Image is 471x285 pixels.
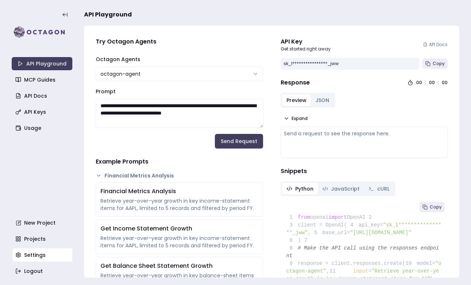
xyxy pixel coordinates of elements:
[286,260,406,266] span: response = client.responses.create(
[281,37,331,46] div: API Key
[322,230,350,236] span: base_url=
[12,216,73,229] a: New Project
[12,265,73,278] a: Logout
[281,46,331,52] p: Get started right away
[295,185,314,192] span: Python
[286,244,298,252] span: 8
[100,187,258,196] div: Financial Metrics Analysis
[12,105,73,119] a: API Keys
[286,214,298,221] span: 1
[286,237,301,243] span: )
[326,268,329,274] span: ,
[96,37,263,46] h4: Try Octagon Agents
[417,260,435,266] span: model=
[100,235,258,249] div: Retrieve year-over-year growth in key income-statement items for AAPL, limited to 5 records and f...
[286,222,347,228] span: client = OpenAI(
[347,221,358,229] span: 4
[12,248,73,262] a: Settings
[286,245,439,259] span: # Make the API call using the responses endpoint
[422,59,448,69] button: Copy
[298,214,310,220] span: from
[12,232,73,245] a: Projects
[328,214,347,220] span: import
[286,221,298,229] span: 3
[215,134,263,149] button: Send Request
[286,260,298,267] span: 9
[12,73,73,86] a: MCP Guides
[301,237,312,244] span: 7
[100,224,258,233] div: Get Income Statement Growth
[100,197,258,212] div: Retrieve year-over-year growth in key income-statement items for AAPL, limited to 5 records and f...
[347,214,365,220] span: OpenAI
[331,185,360,192] span: JavaScript
[281,113,311,124] button: Expand
[281,167,448,176] h4: Snippets
[12,57,72,70] a: API Playground
[286,237,298,244] span: 6
[308,230,311,236] span: ,
[365,214,377,221] span: 2
[100,262,258,270] div: Get Balance Sheet Statement Growth
[12,25,72,40] img: logo-rect-yK7x_WSZ.svg
[429,80,435,86] div: 00
[12,89,73,102] a: API Docs
[84,10,132,19] span: API Playground
[358,222,383,228] span: api_key=
[311,229,323,237] span: 5
[442,80,448,86] div: 00
[96,157,263,166] h4: Example Prompts
[310,214,328,220] span: openai
[405,260,417,267] span: 10
[377,185,390,192] span: cURL
[353,268,368,274] span: input
[419,202,445,212] button: Copy
[425,80,426,86] div: :
[311,94,334,106] button: JSON
[350,230,411,236] span: "[URL][DOMAIN_NAME]"
[423,42,448,48] a: API Docs
[430,204,442,210] span: Copy
[96,88,115,95] label: Prompt
[284,130,445,137] div: Send a request to see the response here.
[438,80,439,86] div: :
[292,116,308,121] span: Expand
[282,94,311,106] button: Preview
[416,80,422,86] div: 00
[96,172,263,179] button: Financial Metrics Analysis
[368,268,371,274] span: =
[433,61,445,67] span: Copy
[96,56,140,63] label: Octagon Agents
[281,78,310,87] h4: Response
[12,121,73,135] a: Usage
[329,267,341,275] span: 11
